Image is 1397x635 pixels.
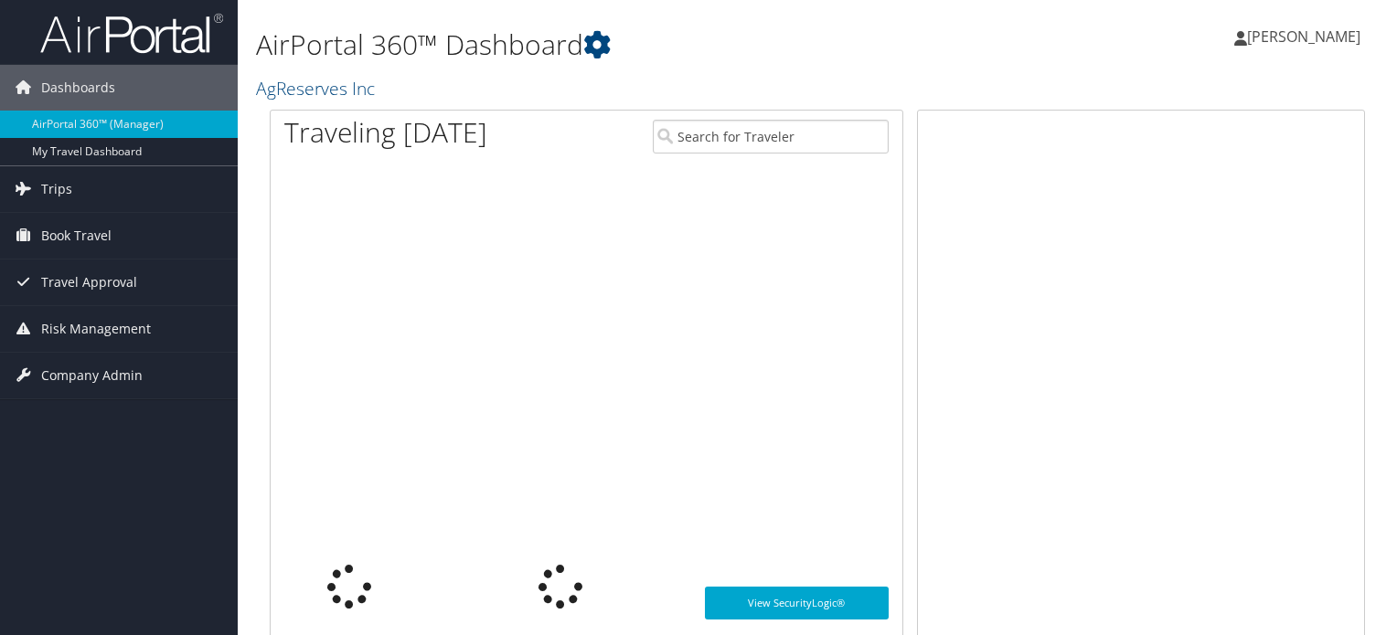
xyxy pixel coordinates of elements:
[653,120,889,153] input: Search for Traveler
[1247,26,1360,47] span: [PERSON_NAME]
[41,65,115,111] span: Dashboards
[40,12,223,55] img: airportal-logo.png
[705,587,888,619] a: View SecurityLogic®
[284,113,487,152] h1: Traveling [DATE]
[41,306,151,352] span: Risk Management
[1234,9,1379,64] a: [PERSON_NAME]
[41,353,143,398] span: Company Admin
[256,76,379,101] a: AgReserves Inc
[41,166,72,212] span: Trips
[41,259,137,305] span: Travel Approval
[41,213,112,259] span: Book Travel
[256,26,1005,64] h1: AirPortal 360™ Dashboard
